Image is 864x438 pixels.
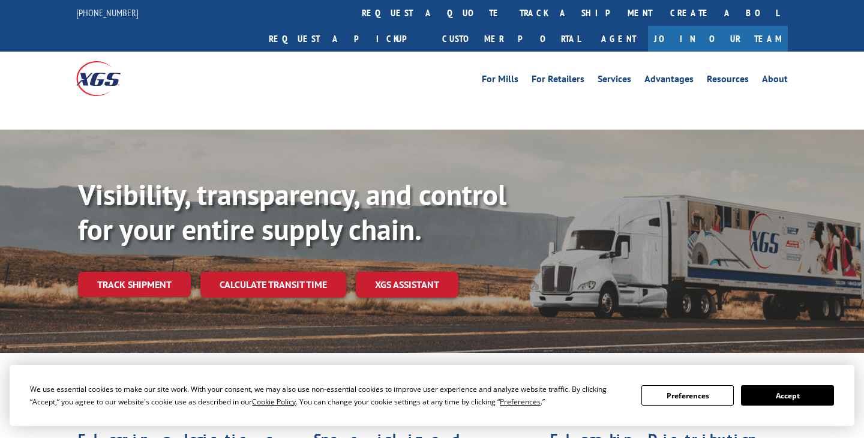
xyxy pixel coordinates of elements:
a: Advantages [644,74,694,88]
div: Cookie Consent Prompt [10,365,854,426]
a: [PHONE_NUMBER] [76,7,139,19]
span: Preferences [500,397,541,407]
a: XGS ASSISTANT [356,272,458,298]
b: Visibility, transparency, and control for your entire supply chain. [78,176,506,248]
div: We use essential cookies to make our site work. With your consent, we may also use non-essential ... [30,383,627,408]
a: Request a pickup [260,26,433,52]
button: Preferences [641,385,734,406]
a: Customer Portal [433,26,589,52]
a: Track shipment [78,272,191,297]
span: Cookie Policy [252,397,296,407]
a: Calculate transit time [200,272,346,298]
a: For Mills [482,74,518,88]
a: Services [598,74,631,88]
a: Agent [589,26,648,52]
a: For Retailers [532,74,584,88]
a: About [762,74,788,88]
button: Accept [741,385,833,406]
a: Join Our Team [648,26,788,52]
a: Resources [707,74,749,88]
